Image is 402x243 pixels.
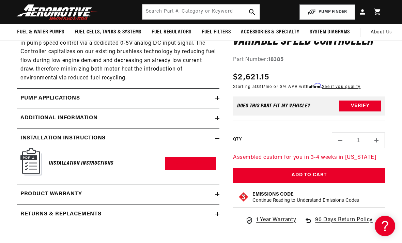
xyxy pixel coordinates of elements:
[252,192,359,204] button: Emissions CodeContinue Reading to Understand Emissions Codes
[257,85,263,89] span: $91
[233,154,385,163] p: Assembled custom for you in 3-4 weeks in [US_STATE]
[20,13,216,83] p: Aeromotive’s True Variable Speed Controller offers the advantages of built-in pump speed control ...
[17,184,219,204] summary: Product warranty
[17,89,219,108] summary: Pump Applications
[233,71,269,83] span: $2,621.15
[371,30,392,35] span: About Us
[268,57,283,62] strong: 18385
[75,29,141,36] span: Fuel Cells, Tanks & Systems
[233,83,360,90] p: Starting at /mo or 0% APR with .
[233,15,385,47] h1: 10.0 GPM Brushless In-Tank Fuel Pump with True Variable Speed Controller
[305,24,355,40] summary: System Diagrams
[12,24,69,40] summary: Fuel & Water Pumps
[20,134,106,143] h2: Installation Instructions
[339,101,381,112] button: Verify
[49,159,113,168] h6: Installation Instructions
[152,29,191,36] span: Fuel Regulators
[20,94,80,103] h2: Pump Applications
[366,24,397,41] a: About Us
[142,4,260,19] input: Search by Part Number, Category or Keyword
[322,85,360,89] a: See if you qualify - Learn more about Affirm Financing (opens in modal)
[252,192,294,197] strong: Emissions Code
[17,204,219,224] summary: Returns & replacements
[146,24,197,40] summary: Fuel Regulators
[299,4,355,20] button: PUMP FINDER
[310,29,350,36] span: System Diagrams
[236,24,305,40] summary: Accessories & Specialty
[309,83,321,88] span: Affirm
[315,216,373,231] span: 90 Days Return Policy
[20,210,101,219] h2: Returns & replacements
[252,198,359,204] p: Continue Reading to Understand Emissions Codes
[69,24,146,40] summary: Fuel Cells, Tanks & Systems
[245,4,260,19] button: search button
[17,29,64,36] span: Fuel & Water Pumps
[233,56,385,64] div: Part Number:
[17,108,219,128] summary: Additional information
[256,216,296,225] span: 1 Year Warranty
[233,168,385,183] button: Add to Cart
[20,148,42,176] img: Instruction Manual
[245,216,296,225] a: 1 Year Warranty
[20,114,97,123] h2: Additional information
[233,137,242,142] label: QTY
[20,190,82,199] h2: Product warranty
[202,29,231,36] span: Fuel Filters
[197,24,236,40] summary: Fuel Filters
[238,192,249,202] img: Emissions code
[15,4,100,20] img: Aeromotive
[304,216,373,231] a: 90 Days Return Policy
[237,104,310,109] div: Does This part fit My vehicle?
[17,128,219,148] summary: Installation Instructions
[165,157,216,170] a: Download PDF
[241,29,299,36] span: Accessories & Specialty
